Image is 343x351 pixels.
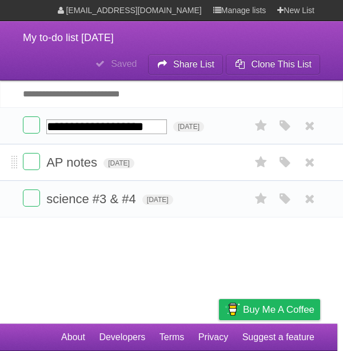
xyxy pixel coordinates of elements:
label: Star task [250,153,272,172]
label: Done [23,153,40,170]
a: Suggest a feature [242,326,314,348]
b: Clone This List [251,59,312,69]
b: Share List [173,59,214,69]
label: Star task [250,189,272,208]
button: Share List [148,54,224,75]
label: Done [23,189,40,207]
span: science #3 & #4 [46,192,139,206]
button: Clone This List [226,54,320,75]
label: Star task [250,116,272,135]
a: Buy me a coffee [219,299,320,320]
a: About [61,326,85,348]
span: [DATE] [173,122,204,132]
a: Developers [99,326,145,348]
label: Done [23,116,40,134]
a: Terms [159,326,185,348]
a: Privacy [198,326,228,348]
span: [DATE] [103,158,134,168]
img: Buy me a coffee [225,300,240,319]
span: AP notes [46,155,100,170]
span: Buy me a coffee [243,300,314,320]
span: My to-do list [DATE] [23,32,114,43]
b: Saved [111,59,137,68]
span: [DATE] [142,195,173,205]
